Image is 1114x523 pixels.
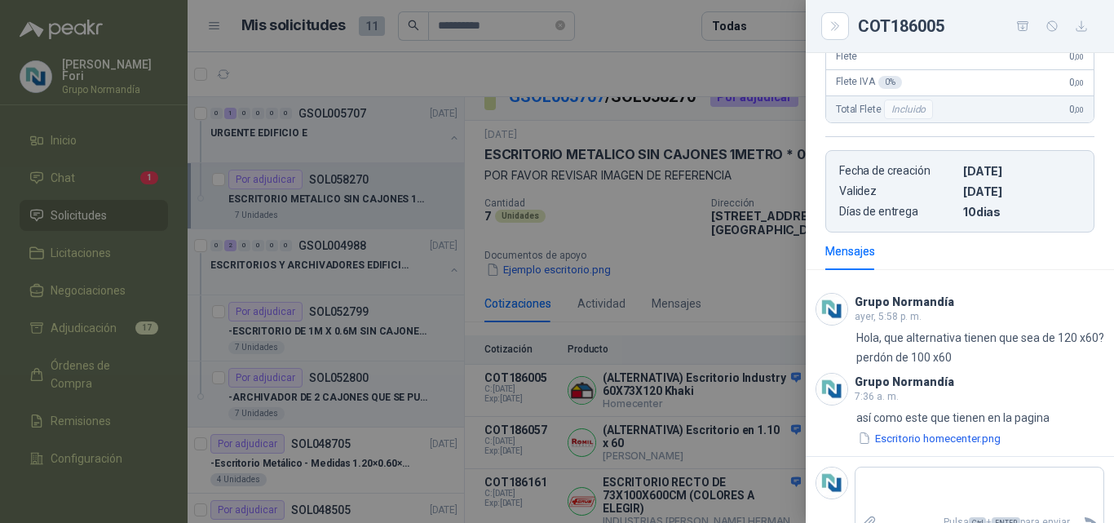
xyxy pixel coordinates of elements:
img: Company Logo [816,468,847,499]
img: Company Logo [816,374,847,405]
p: así como este que tienen en la pagina [856,409,1050,427]
p: 10 dias [963,205,1081,219]
img: Company Logo [816,294,847,325]
div: COT186005 [858,13,1094,39]
span: Flete [836,51,857,62]
h3: Grupo Normandía [855,378,954,387]
button: Escritorio homecenter.png [856,430,1002,447]
span: Total Flete [836,100,936,119]
p: Fecha de creación [839,164,957,178]
span: ayer, 5:58 p. m. [855,311,922,322]
span: ,00 [1074,78,1084,87]
span: 0 [1069,51,1084,62]
button: Close [825,16,845,36]
div: 0 % [878,76,902,89]
p: perdón de 100 x60 [856,348,952,366]
span: Flete IVA [836,76,902,89]
span: 7:36 a. m. [855,391,899,402]
span: 0 [1069,104,1084,115]
span: ,00 [1074,52,1084,61]
p: Validez [839,184,957,198]
span: ,00 [1074,105,1084,114]
p: [DATE] [963,184,1081,198]
p: Hola, que alternativa tienen que sea de 120 x60? [856,329,1104,347]
div: Incluido [884,100,933,119]
span: 0 [1069,77,1084,88]
h3: Grupo Normandía [855,298,954,307]
div: Mensajes [825,242,875,260]
p: [DATE] [963,164,1081,178]
p: Días de entrega [839,205,957,219]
